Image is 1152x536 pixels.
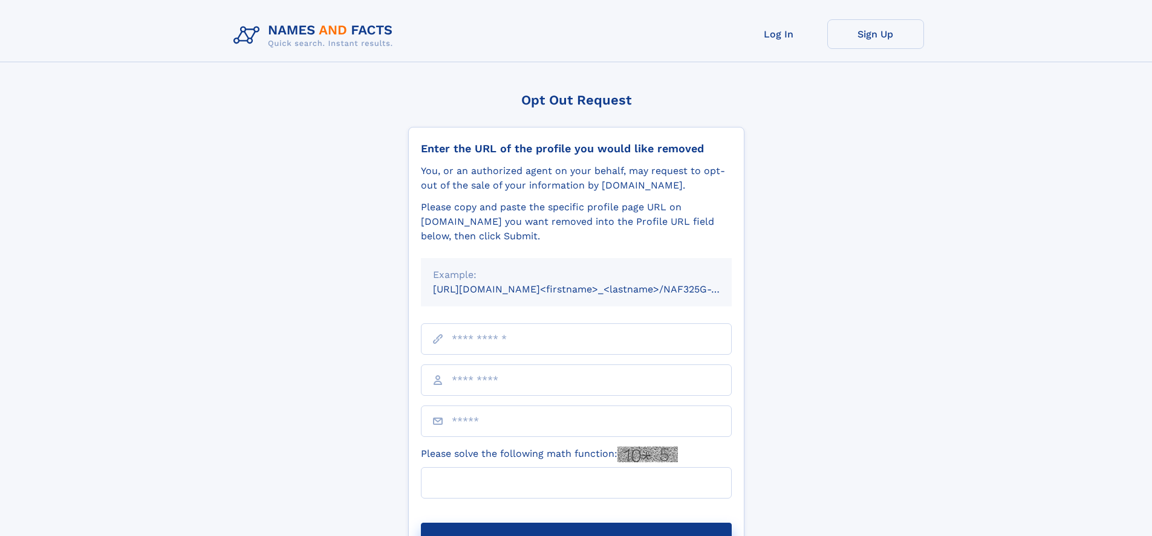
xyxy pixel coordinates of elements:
[421,200,732,244] div: Please copy and paste the specific profile page URL on [DOMAIN_NAME] you want removed into the Pr...
[408,92,744,108] div: Opt Out Request
[433,283,755,295] small: [URL][DOMAIN_NAME]<firstname>_<lastname>/NAF325G-xxxxxxxx
[421,447,678,462] label: Please solve the following math function:
[433,268,720,282] div: Example:
[229,19,403,52] img: Logo Names and Facts
[421,142,732,155] div: Enter the URL of the profile you would like removed
[827,19,924,49] a: Sign Up
[421,164,732,193] div: You, or an authorized agent on your behalf, may request to opt-out of the sale of your informatio...
[731,19,827,49] a: Log In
